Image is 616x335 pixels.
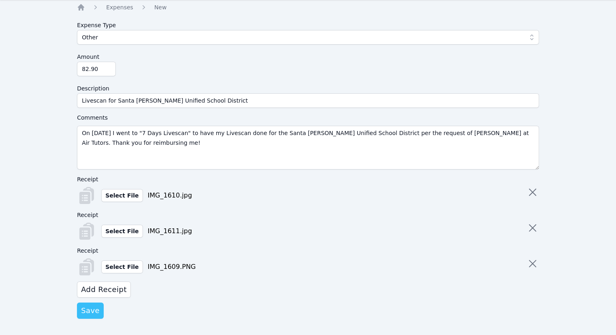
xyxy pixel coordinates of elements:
a: Expenses [106,3,133,11]
label: Expense Type [77,18,539,30]
span: Add Receipt [81,284,127,295]
button: Other [77,30,539,45]
span: Expenses [106,4,133,11]
textarea: On [DATE] I went to "7 Days Livescan" to have my Livescan done for the Santa [PERSON_NAME] Unifie... [77,126,539,170]
nav: Breadcrumb [77,3,539,11]
span: Other [82,32,98,42]
a: New [154,3,167,11]
label: Select File [101,189,143,202]
span: IMG_1610.jpg [148,191,192,200]
label: Select File [101,225,143,238]
label: Comments [77,113,539,122]
label: Receipt [77,246,196,256]
span: IMG_1609.PNG [148,262,196,272]
span: Save [81,305,100,316]
span: New [154,4,167,11]
label: Select File [101,260,143,273]
label: Description [77,81,539,93]
label: Amount [77,49,539,62]
label: Receipt [77,174,192,184]
label: Receipt [77,210,192,220]
span: IMG_1611.jpg [148,226,192,236]
button: Save [77,303,104,319]
button: Add Receipt [77,281,131,298]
